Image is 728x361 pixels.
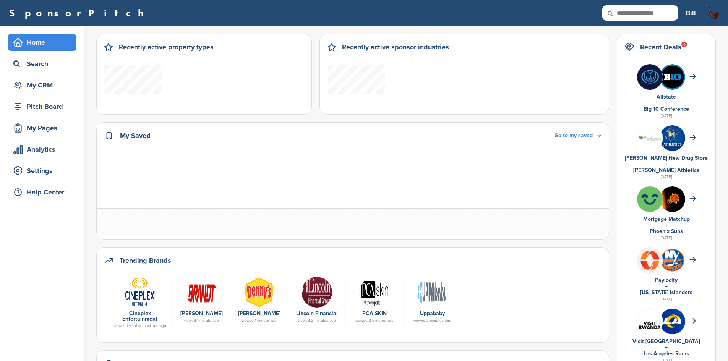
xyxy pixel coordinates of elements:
a: Mortgage Matchup [643,216,690,222]
div: viewed 2 minutes ago [292,319,342,322]
a: [US_STATE] Islanders [640,289,692,296]
a: Uppababy [420,310,445,317]
div: My Pages [11,121,76,135]
a: Phoenix Suns [650,228,683,235]
a: Lincoln Financial [296,310,338,317]
img: Data [301,277,332,308]
a: Bill [686,5,696,21]
img: Data [186,277,217,308]
a: Cineplex Entertainment [122,310,157,322]
a: Search [8,55,76,73]
a: Data [177,277,226,307]
img: Flurpgkm 400x400 [637,186,663,212]
div: viewed 1 minute ago [177,319,226,322]
img: Bi wggbs 400x400 [637,64,663,90]
a: Screen shot 2019 05 14 at 12.38.10 pm [350,277,399,307]
div: Home [11,36,76,49]
div: viewed 2 minutes ago [350,319,399,322]
div: 9 [681,42,687,47]
img: 70sdsdto 400x400 [660,186,685,212]
a: + [665,222,668,228]
div: [DATE] [625,296,708,303]
h2: Recent Deals [640,42,681,52]
img: Open uri20141112 50798 1w2t09s [243,277,275,308]
div: [DATE] [625,235,708,241]
img: Plbeo0ob 400x400 [637,248,663,273]
div: [DATE] [625,112,708,119]
a: Go to my saved [555,131,601,140]
img: Open uri20141112 64162 1syu8aw?1415807642 [660,248,685,273]
a: My Pages [8,119,76,137]
a: [PERSON_NAME] Athletics [633,167,699,173]
a: Open uri20141112 50798 1w2t09s [234,277,284,307]
span: Go to my saved [555,132,593,139]
div: viewed 2 minutes ago [407,319,457,322]
a: + [665,161,668,167]
img: Logo uppababy [417,277,448,308]
img: Data [124,277,156,308]
a: + [665,100,668,106]
a: Visit [GEOGRAPHIC_DATA] [632,338,700,345]
a: My CRM [8,76,76,94]
a: [PERSON_NAME] [180,310,223,317]
a: Settings [8,162,76,180]
img: No7msulo 400x400 [660,309,685,334]
a: Home [8,34,76,51]
h2: Recently active sponsor industries [342,42,449,52]
a: Data [292,277,342,307]
div: Analytics [11,142,76,156]
h3: Bill [686,8,696,18]
a: + [665,283,668,290]
a: Paylocity [655,277,678,283]
a: Analytics [8,141,76,158]
a: + [665,344,668,351]
img: Eum25tej 400x400 [660,64,685,90]
div: Search [11,57,76,71]
div: [DATE] [625,173,708,180]
div: Help Center [11,185,76,199]
img: Vr [637,312,663,330]
a: Help Center [8,183,76,201]
a: Data [111,277,169,307]
a: Pitch Board [8,98,76,115]
a: [PERSON_NAME] [238,310,280,317]
a: Allstate [657,94,676,100]
a: Los Angeles Rams [644,350,689,357]
div: My CRM [11,78,76,92]
div: viewed 1 minute ago [234,319,284,322]
h2: Trending Brands [120,255,171,266]
div: viewed less than a minute ago [111,324,169,328]
h2: Recently active property types [119,42,214,52]
img: Group 247 [637,125,663,151]
h2: My Saved [120,130,151,141]
a: SponsorPitch [9,8,149,18]
a: Logo uppababy [407,277,457,307]
div: Pitch Board [11,100,76,113]
div: Settings [11,164,76,178]
img: Zebvxuqj 400x400 [660,125,685,151]
a: PCA SKIN [362,310,387,317]
img: Screen shot 2019 05 14 at 12.38.10 pm [359,277,390,308]
a: Big 10 Conference [644,106,689,112]
a: [PERSON_NAME] New Drug Store [625,155,708,161]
